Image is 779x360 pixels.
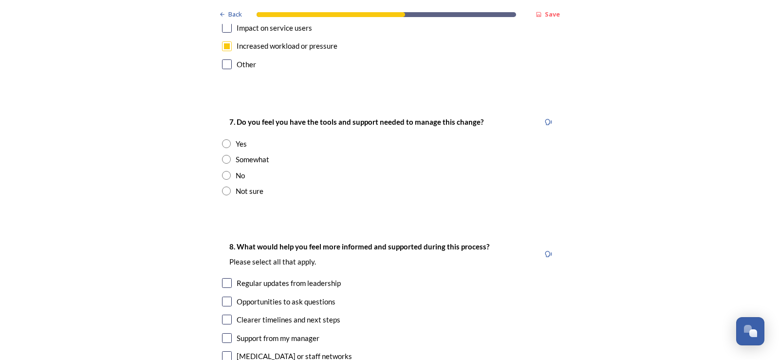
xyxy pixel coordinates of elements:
button: Open Chat [736,317,764,345]
strong: Save [545,10,560,19]
div: Yes [236,138,247,150]
p: Please select all that apply. [229,257,489,267]
div: Somewhat [236,154,269,165]
div: Increased workload or pressure [237,40,337,52]
div: Other [237,59,256,70]
strong: 7. Do you feel you have the tools and support needed to manage this change? [229,117,483,126]
span: Back [228,10,242,19]
div: No [236,170,245,181]
div: Impact on service users [237,22,312,34]
div: Opportunities to ask questions [237,296,335,307]
div: Clearer timelines and next steps [237,314,340,325]
div: Not sure [236,186,263,197]
div: Support from my manager [237,333,319,344]
div: Regular updates from leadership [237,278,341,289]
strong: 8. What would help you feel more informed and supported during this process? [229,242,489,251]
